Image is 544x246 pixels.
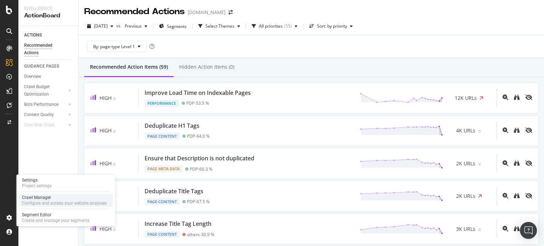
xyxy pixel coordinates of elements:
div: Segment Editor [22,212,89,218]
div: [DOMAIN_NAME] [188,9,226,16]
button: By: page-type Level 1 [87,41,147,52]
div: Ensure that Description is not duplicated [144,154,254,162]
div: PDP - 64.0 % [187,133,210,139]
div: magnifying-glass-plus [503,95,508,100]
div: ( 55 ) [284,24,292,28]
div: magnifying-glass-plus [503,160,508,166]
div: arrow-right-arrow-left [228,10,233,15]
a: binoculars [514,95,520,101]
div: binoculars [514,226,520,231]
button: Select Themes [195,21,243,32]
div: Recommended Actions [24,42,67,57]
div: Recommended Action Items (59) [90,63,168,70]
div: Page Content [144,198,180,205]
button: All priorities(55) [249,21,300,32]
div: GUIDANCE PAGES [24,63,59,70]
div: binoculars [514,95,520,100]
span: High [100,160,112,167]
div: Bots Performance [24,101,58,108]
span: vs [116,23,122,29]
span: 2K URLs [456,193,475,200]
a: ACTIONS [24,32,73,39]
span: By: page-type Level 1 [93,44,135,50]
a: Crawl Budget Optimization [24,83,66,98]
div: Deduplicate H1 Tags [144,122,199,130]
div: ActionBoard [24,12,73,20]
img: Equal [478,130,481,132]
div: Content Quality [24,111,54,119]
a: Content Quality [24,111,66,119]
div: Settings [22,177,52,183]
a: Recommended Actions [24,42,73,57]
div: PDP - 60.3 % [190,166,212,172]
button: Previous [122,21,150,32]
div: magnifying-glass-plus [503,127,508,133]
img: Equal [113,163,116,165]
img: Equal [478,163,481,165]
span: High [100,95,112,101]
a: binoculars [514,128,520,134]
div: Page Content [144,133,180,140]
img: Equal [113,130,116,132]
a: Crawl ManagerConfigure and access your website analyses [19,194,113,207]
span: 12K URLs [455,95,477,102]
div: Project settings [22,183,52,189]
a: Overview [24,73,73,80]
div: others - 30.9 % [187,232,214,237]
a: binoculars [514,226,520,232]
span: 2025 Oct. 6th [94,23,108,29]
div: eye-slash [525,95,532,100]
a: binoculars [514,193,520,199]
div: Open Intercom Messenger [520,222,537,239]
div: Increase Title Tag Length [144,220,211,228]
div: PDP - 67.5 % [187,199,210,204]
div: magnifying-glass-plus [503,193,508,199]
span: High [100,225,112,232]
img: Equal [478,229,481,231]
img: Equal [113,229,116,231]
button: [DATE] [84,21,116,32]
div: Intelligence [24,6,73,12]
a: Bots Performance [24,101,66,108]
span: High [100,127,112,134]
div: Hidden Action Items (0) [179,63,234,70]
div: All priorities [259,24,283,28]
div: Crawl Manager [22,195,107,200]
div: Page Meta Data [144,165,182,172]
div: ACTIONS [24,32,42,39]
img: Equal [113,98,116,100]
button: Segments [156,21,189,32]
div: Recommended Actions [84,6,185,18]
span: 4K URLs [456,127,475,134]
div: Overview [24,73,41,80]
div: Performance [144,100,179,107]
div: binoculars [514,160,520,166]
div: Configure and access your website analyses [22,200,107,206]
div: Deduplicate Title Tags [144,187,203,195]
a: Core Web Vitals [24,121,66,129]
a: binoculars [514,161,520,167]
a: GUIDANCE PAGES [24,63,73,70]
div: Create and manage your segments [22,218,89,223]
div: Select Themes [205,24,234,28]
span: Segments [167,23,187,29]
div: eye-slash [525,193,532,199]
div: Crawl Budget Optimization [24,83,61,98]
div: Core Web Vitals [24,121,55,129]
div: eye-slash [525,160,532,166]
span: 3K URLs [456,225,475,233]
div: eye-slash [525,127,532,133]
span: 2K URLs [456,160,475,167]
button: Sort: by priority [306,21,356,32]
div: Improve Load Time on Indexable Pages [144,89,251,97]
a: Segment EditorCreate and manage your segments [19,211,113,224]
div: PDP - 53.5 % [186,101,209,106]
div: Page Content [144,231,180,238]
a: SettingsProject settings [19,177,113,189]
div: Sort: by priority [317,24,347,28]
span: Previous [122,23,142,29]
div: binoculars [514,127,520,133]
div: magnifying-glass-plus [503,226,508,231]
